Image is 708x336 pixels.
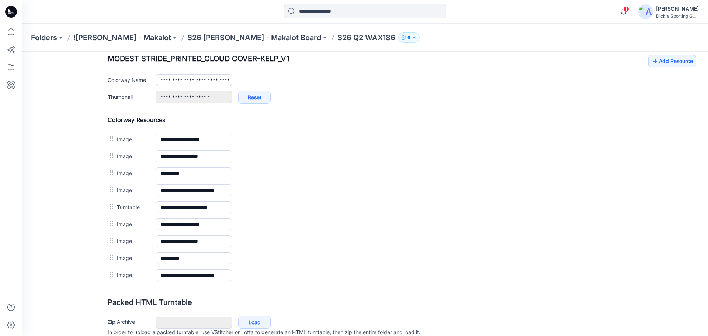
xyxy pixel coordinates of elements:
h4: Packed HTML Turntable [86,247,674,254]
label: Image [95,185,126,193]
h4: Colorway Resources [86,65,674,72]
div: Dick's Sporting G... [656,13,699,19]
a: Folders [31,32,57,43]
a: S26 [PERSON_NAME] - Makalot Board [187,32,321,43]
label: Image [95,117,126,125]
a: ![PERSON_NAME] - Makalot [73,32,171,43]
label: Zip Archive [86,266,126,274]
p: 6 [407,34,410,42]
a: Load [216,264,249,277]
label: Image [95,100,126,108]
label: Image [95,83,126,91]
label: Turntable [95,151,126,159]
span: 1 [623,6,629,12]
button: 6 [398,32,420,43]
p: In order to upload a packed turntable, use VStitcher or Lotta to generate an HTML turntable, then... [86,277,674,299]
div: [PERSON_NAME] [656,4,699,13]
p: S26 Q2 WAX186 [337,32,395,43]
iframe: edit-style [22,52,708,336]
label: Image [95,134,126,142]
img: avatar [638,4,653,19]
label: Image [95,202,126,210]
label: Image [95,219,126,227]
label: Image [95,168,126,176]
